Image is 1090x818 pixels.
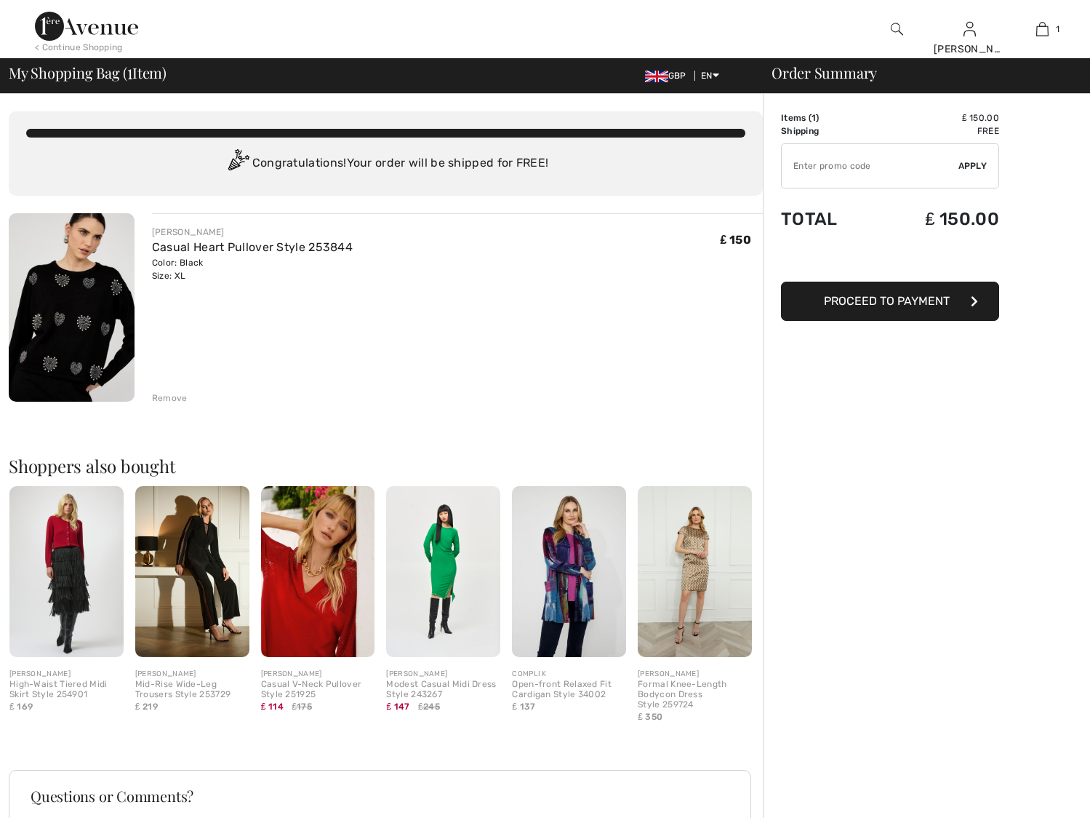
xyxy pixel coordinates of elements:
[875,111,999,124] td: ₤ 150.00
[512,702,535,712] span: ₤ 137
[152,226,353,239] div: [PERSON_NAME]
[9,669,124,680] div: [PERSON_NAME]
[135,669,249,680] div: [PERSON_NAME]
[386,702,409,712] span: ₤ 147
[1036,20,1049,38] img: My Bag
[152,392,188,405] div: Remove
[386,486,500,657] img: Modest Casual Midi Dress Style 243267
[386,680,500,700] div: Modest Casual Midi Dress Style 243267
[512,680,626,700] div: Open-front Relaxed Fit Cardigan Style 34002
[135,680,249,700] div: Mid-Rise Wide-Leg Trousers Style 253729
[223,149,252,178] img: Congratulation2.svg
[958,159,987,172] span: Apply
[35,12,138,41] img: 1ère Avenue
[9,213,135,402] img: Casual Heart Pullover Style 253844
[135,702,158,712] span: ₤ 219
[9,457,763,474] h2: Shoppers also bought
[781,194,875,244] td: Total
[135,486,249,657] img: Mid-Rise Wide-Leg Trousers Style 253729
[782,144,958,188] input: Promo code
[781,111,875,124] td: Items ( )
[152,240,353,254] a: Casual Heart Pullover Style 253844
[127,62,132,81] span: 1
[781,124,875,138] td: Shipping
[638,680,752,710] div: Formal Knee-Length Bodycon Dress Style 259724
[386,669,500,680] div: [PERSON_NAME]
[9,702,33,712] span: ₤ 169
[261,702,284,712] span: ₤ 114
[512,669,626,680] div: COMPLI K
[638,486,752,657] img: Formal Knee-Length Bodycon Dress Style 259724
[781,282,999,321] button: Proceed to Payment
[9,65,167,80] span: My Shopping Bag ( Item)
[9,486,124,657] img: High-Waist Tiered Midi Skirt Style 254901
[891,20,903,38] img: search the website
[721,233,751,247] span: ₤ 150
[638,669,752,680] div: [PERSON_NAME]
[781,244,999,277] iframe: PayPal
[645,71,692,81] span: GBP
[261,680,375,700] div: Casual V-Neck Pullover Style 251925
[1006,20,1078,38] a: 1
[638,712,662,722] span: ₤ 350
[824,294,950,308] span: Proceed to Payment
[418,700,440,713] span: ₤245
[26,149,745,178] div: Congratulations! Your order will be shipped for FREE!
[9,680,124,700] div: High-Waist Tiered Midi Skirt Style 254901
[701,71,719,81] span: EN
[875,194,999,244] td: ₤ 150.00
[292,700,312,713] span: ₤175
[963,20,976,38] img: My Info
[645,71,668,82] img: UK Pound
[754,65,1081,80] div: Order Summary
[812,113,816,123] span: 1
[152,256,353,282] div: Color: Black Size: XL
[261,669,375,680] div: [PERSON_NAME]
[35,41,123,54] div: < Continue Shopping
[1056,23,1059,36] span: 1
[934,41,1005,57] div: [PERSON_NAME]
[963,22,976,36] a: Sign In
[261,486,375,657] img: Casual V-Neck Pullover Style 251925
[875,124,999,138] td: Free
[31,789,729,803] h3: Questions or Comments?
[512,486,626,657] img: Open-front Relaxed Fit Cardigan Style 34002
